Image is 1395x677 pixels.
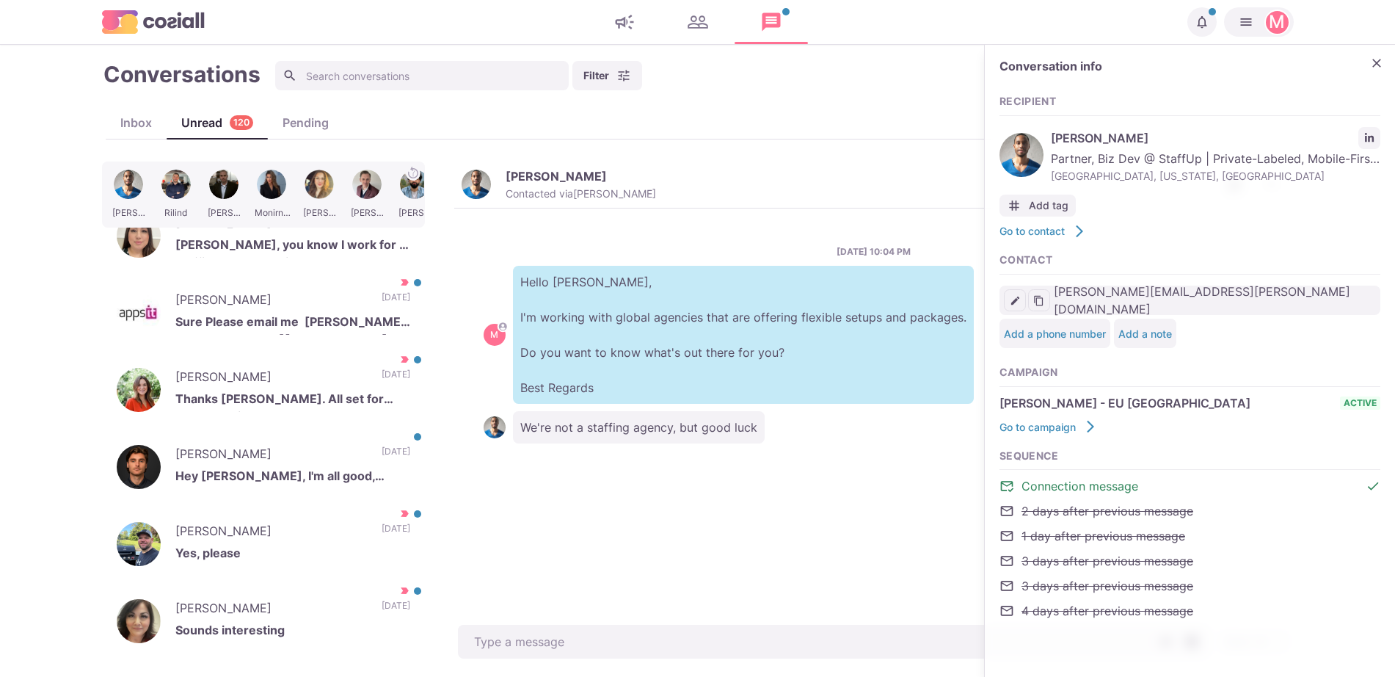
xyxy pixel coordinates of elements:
[1358,127,1380,149] a: LinkedIn profile link
[999,133,1043,177] img: Chris Richard
[1028,289,1050,311] button: Copy
[1004,289,1026,311] button: Edit
[382,445,410,467] p: [DATE]
[1051,168,1380,184] span: [GEOGRAPHIC_DATA], [US_STATE], [GEOGRAPHIC_DATA]
[484,416,506,438] img: Chris Richard
[175,467,410,489] p: Hey [PERSON_NAME], I'm all good, thanks though
[175,445,367,467] p: [PERSON_NAME]
[268,114,343,131] div: Pending
[103,61,261,87] h1: Conversations
[382,599,410,621] p: [DATE]
[999,450,1380,463] h3: Sequence
[513,411,765,444] p: We're not a staffing agency, but good luck
[1021,577,1193,595] span: 3 days after previous message
[1187,7,1217,37] button: Notifications
[999,419,1098,434] a: Go to campaign
[1021,527,1185,545] span: 1 day after previous message
[382,291,410,313] p: [DATE]
[837,245,911,258] p: [DATE] 10:04 PM
[175,544,410,566] p: Yes, please
[275,61,569,90] input: Search conversations
[462,169,656,200] button: Chris Richard[PERSON_NAME]Contacted via[PERSON_NAME]
[498,322,506,330] svg: avatar
[175,621,410,643] p: Sounds interesting
[175,390,410,412] p: Thanks [PERSON_NAME]. All set for now, but will keep you posted.
[1004,327,1106,340] button: Add a phone number
[513,266,974,404] p: Hello [PERSON_NAME], I'm working with global agencies that are offering flexible setups and packa...
[1366,52,1388,74] button: Close
[117,522,161,566] img: Patrick Edwards
[102,10,205,33] img: logo
[117,368,161,412] img: Beth Callahan
[382,522,410,544] p: [DATE]
[117,599,161,643] img: Diana Meza
[1051,150,1380,167] span: Partner, Biz Dev @ StaffUp | Private-Labeled, Mobile-First StaffingOS | OWN Your Future
[382,368,410,390] p: [DATE]
[175,368,367,390] p: [PERSON_NAME]
[175,313,410,335] p: Sure Please email me [PERSON_NAME][EMAIL_ADDRESS][DOMAIN_NAME] Thanks
[117,445,161,489] img: Matt Barnum
[1051,129,1351,147] span: [PERSON_NAME]
[1021,602,1193,620] span: 4 days after previous message
[506,169,607,184] p: [PERSON_NAME]
[999,394,1250,412] span: [PERSON_NAME] - EU [GEOGRAPHIC_DATA]
[233,116,250,130] p: 120
[175,291,367,313] p: [PERSON_NAME]
[1054,283,1377,318] span: [PERSON_NAME][EMAIL_ADDRESS][PERSON_NAME][DOMAIN_NAME]
[1269,13,1285,31] div: Martin
[1021,552,1193,570] span: 3 days after previous message
[1021,477,1138,495] span: Connection message
[1340,397,1380,410] span: active
[999,224,1087,239] a: Go to contact
[999,195,1076,217] button: Add tag
[117,291,161,335] img: Sally Coles
[490,330,498,339] div: Martin
[572,61,642,90] button: Filter
[1224,7,1294,37] button: Martin
[175,236,410,258] p: [PERSON_NAME], you know I work for a staffing company, right?
[1021,502,1193,520] span: 2 days after previous message
[175,599,367,621] p: [PERSON_NAME]
[1118,327,1172,340] button: Add a note
[999,95,1380,108] h3: Recipient
[462,170,491,199] img: Chris Richard
[999,366,1380,379] h3: Campaign
[999,254,1380,267] h3: Contact
[506,187,656,200] p: Contacted via [PERSON_NAME]
[175,522,367,544] p: [PERSON_NAME]
[999,59,1358,73] h2: Conversation info
[117,214,161,258] img: Jennifer Brannon
[167,114,268,131] div: Unread
[106,114,167,131] div: Inbox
